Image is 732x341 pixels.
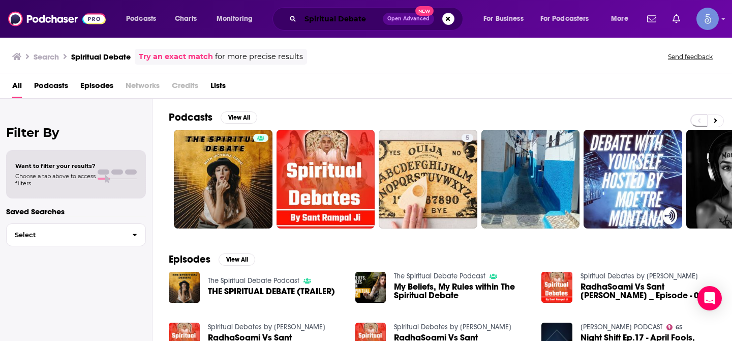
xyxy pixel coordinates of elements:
div: Search podcasts, credits, & more... [282,7,473,31]
a: PodcastsView All [169,111,257,124]
a: Show notifications dropdown [643,10,660,27]
button: Open AdvancedNew [383,13,434,25]
a: Spiritual Debates by Sant Rampal Ji Maharaj [581,272,698,280]
a: 5 [379,130,477,229]
a: RadhaSoami Vs Sant Rampal Ji _ Episode - 02 _ Spiritual Debate _ Sant Rampal Ji Maharaj [581,282,716,300]
span: Credits [172,77,198,98]
a: Lists [210,77,226,98]
a: All [12,77,22,98]
span: 65 [676,325,683,330]
span: Choose a tab above to access filters. [15,173,96,187]
span: Select [7,232,124,238]
h3: Spiritual Debate [71,52,131,62]
span: More [611,12,628,26]
a: Spiritual Debates by Sant Rampal Ji Maharaj [208,323,325,331]
a: Try an exact match [139,51,213,63]
button: open menu [604,11,641,27]
button: open menu [534,11,604,27]
div: Open Intercom Messenger [697,286,722,310]
button: open menu [209,11,266,27]
a: 65 [666,324,683,330]
span: 5 [466,133,469,144]
span: RadhaSoami Vs Sant [PERSON_NAME] _ Episode - 02 _ Spiritual Debate _ Sant [PERSON_NAME] Maharaj [581,282,716,300]
button: Send feedback [665,52,716,61]
a: Episodes [80,77,113,98]
a: Charts [168,11,203,27]
button: View All [221,111,257,124]
input: Search podcasts, credits, & more... [300,11,383,27]
span: Podcasts [126,12,156,26]
h3: Search [34,52,59,62]
a: My Beliefs, My Rules within The Spiritual Debate [394,282,529,300]
button: open menu [119,11,169,27]
span: Want to filter your results? [15,162,96,169]
h2: Filter By [6,125,146,140]
a: The Spiritual Debate Podcast [208,276,299,285]
a: HOLOSKY PODCAST [581,323,662,331]
span: New [415,6,434,16]
h2: Episodes [169,253,210,266]
h2: Podcasts [169,111,212,124]
a: THE SPIRITUAL DEBATE (TRAILER) [208,287,335,296]
img: THE SPIRITUAL DEBATE (TRAILER) [169,272,200,303]
span: for more precise results [215,51,303,63]
a: Podcasts [34,77,68,98]
p: Saved Searches [6,207,146,216]
a: Spiritual Debates by Sant Rampal Ji Maharaj [394,323,511,331]
img: User Profile [696,8,719,30]
button: View All [219,253,255,266]
img: Podchaser - Follow, Share and Rate Podcasts [8,9,106,29]
button: Select [6,223,146,246]
img: RadhaSoami Vs Sant Rampal Ji _ Episode - 02 _ Spiritual Debate _ Sant Rampal Ji Maharaj [541,272,572,303]
a: Show notifications dropdown [668,10,684,27]
span: For Podcasters [540,12,589,26]
span: Monitoring [217,12,253,26]
a: The Spiritual Debate Podcast [394,272,485,280]
span: Logged in as Spiral5-G1 [696,8,719,30]
span: Networks [126,77,160,98]
img: My Beliefs, My Rules within The Spiritual Debate [355,272,386,303]
a: 5 [462,134,473,142]
span: Charts [175,12,197,26]
span: Open Advanced [387,16,430,21]
button: open menu [476,11,536,27]
span: For Business [483,12,524,26]
a: EpisodesView All [169,253,255,266]
button: Show profile menu [696,8,719,30]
